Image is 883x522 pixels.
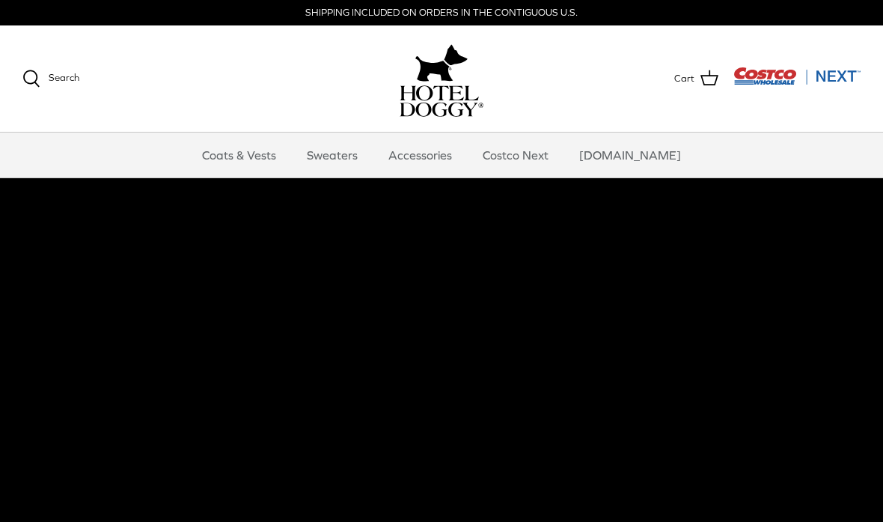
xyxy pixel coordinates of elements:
img: Costco Next [733,67,861,85]
a: [DOMAIN_NAME] [566,133,694,177]
a: Coats & Vests [189,133,290,177]
img: hoteldoggycom [400,85,483,117]
a: Visit Costco Next [733,76,861,88]
span: Cart [674,71,694,87]
a: hoteldoggy.com hoteldoggycom [400,40,483,117]
a: Sweaters [293,133,371,177]
a: Search [22,70,79,88]
a: Costco Next [469,133,562,177]
img: hoteldoggy.com [415,40,468,85]
a: Accessories [375,133,465,177]
a: Cart [674,69,718,88]
span: Search [49,72,79,83]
